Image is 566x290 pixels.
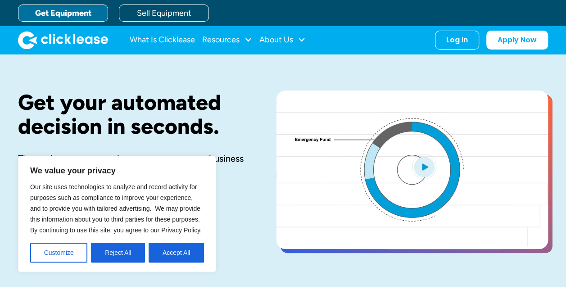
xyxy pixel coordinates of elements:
[412,154,436,179] img: Blue play button logo on a light blue circular background
[18,91,248,138] h1: Get your automated decision in seconds.
[18,156,216,272] div: We value your privacy
[130,31,195,49] a: What Is Clicklease
[486,31,548,50] a: Apply Now
[446,36,468,45] div: Log In
[30,165,204,176] p: We value your privacy
[18,31,108,49] img: Clicklease logo
[18,153,248,176] div: The equipment you need to start or grow your business is now affordable with Clicklease.
[18,5,108,22] a: Get Equipment
[18,31,108,49] a: home
[202,31,252,49] div: Resources
[30,183,202,234] span: Our site uses technologies to analyze and record activity for purposes such as compliance to impr...
[30,243,87,263] button: Customize
[276,91,548,249] a: open lightbox
[149,243,204,263] button: Accept All
[259,31,306,49] div: About Us
[91,243,145,263] button: Reject All
[119,5,209,22] a: Sell Equipment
